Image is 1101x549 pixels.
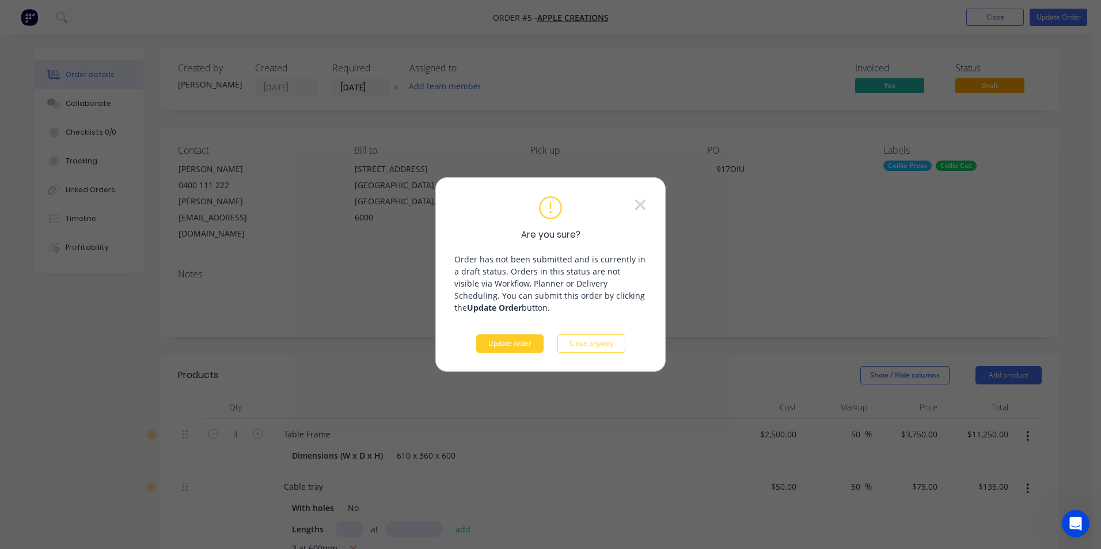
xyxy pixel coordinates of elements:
[1062,510,1089,537] iframe: Intercom live chat
[557,334,625,353] button: Close anyway
[467,302,522,313] strong: Update Order
[521,228,580,242] span: Are you sure?
[476,334,544,353] button: Update order
[454,253,647,314] p: Order has not been submitted and is currently in a draft status. Orders in this status are not vi...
